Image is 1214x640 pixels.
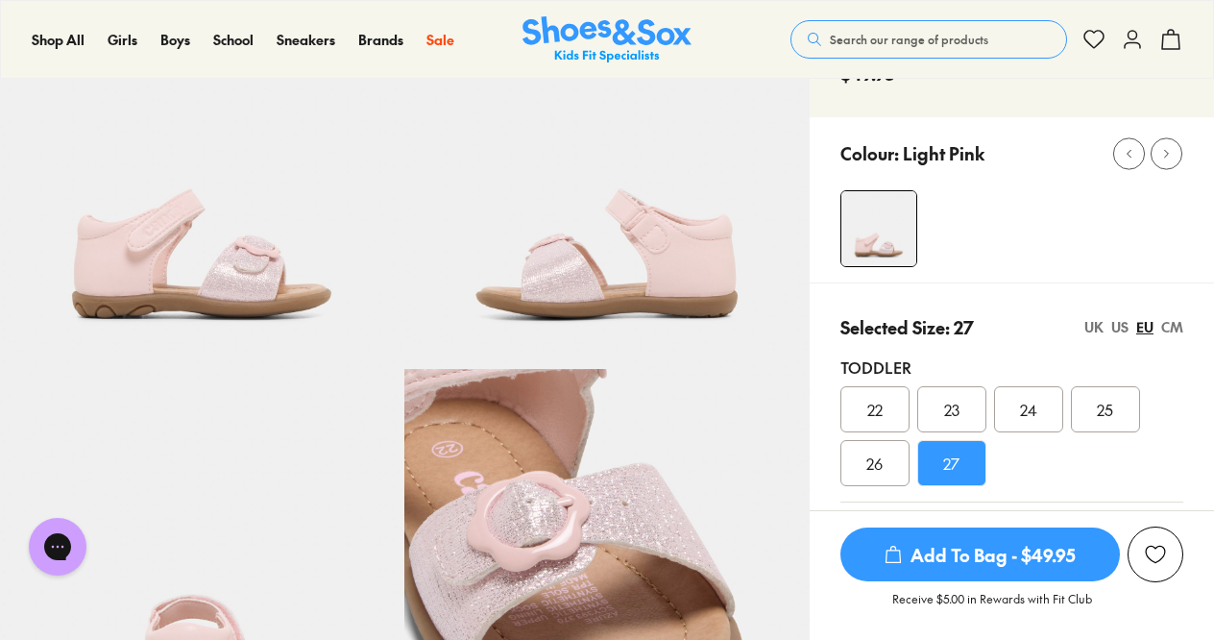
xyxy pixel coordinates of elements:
button: Search our range of products [790,20,1067,59]
p: Colour: [840,140,899,166]
p: Receive $5.00 in Rewards with Fit Club [892,590,1092,625]
div: US [1111,317,1129,337]
a: Brands [358,30,403,50]
iframe: Gorgias live chat messenger [19,511,96,582]
p: Selected Size: 27 [840,314,974,340]
span: 26 [866,452,883,475]
span: 22 [867,398,883,421]
span: Girls [108,30,137,49]
span: 24 [1020,398,1037,421]
span: 25 [1097,398,1113,421]
a: Sale [426,30,454,50]
a: School [213,30,254,50]
span: Boys [160,30,190,49]
span: Search our range of products [830,31,988,48]
div: EU [1136,317,1153,337]
a: Shoes & Sox [522,16,692,63]
a: Boys [160,30,190,50]
div: UK [1084,317,1104,337]
button: Add to Wishlist [1128,527,1183,582]
span: 23 [944,398,959,421]
div: Toddler [840,356,1183,379]
img: SNS_Logo_Responsive.svg [522,16,692,63]
span: Brands [358,30,403,49]
button: Add To Bag - $49.95 [840,527,1120,582]
a: Sneakers [277,30,335,50]
img: 4-558102_1 [841,191,916,266]
a: Girls [108,30,137,50]
p: Light Pink [903,140,984,166]
span: Sale [426,30,454,49]
span: 27 [943,452,959,475]
span: School [213,30,254,49]
div: CM [1161,317,1183,337]
span: Sneakers [277,30,335,49]
span: Shop All [32,30,85,49]
span: Add To Bag - $49.95 [840,528,1120,581]
a: Shop All [32,30,85,50]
